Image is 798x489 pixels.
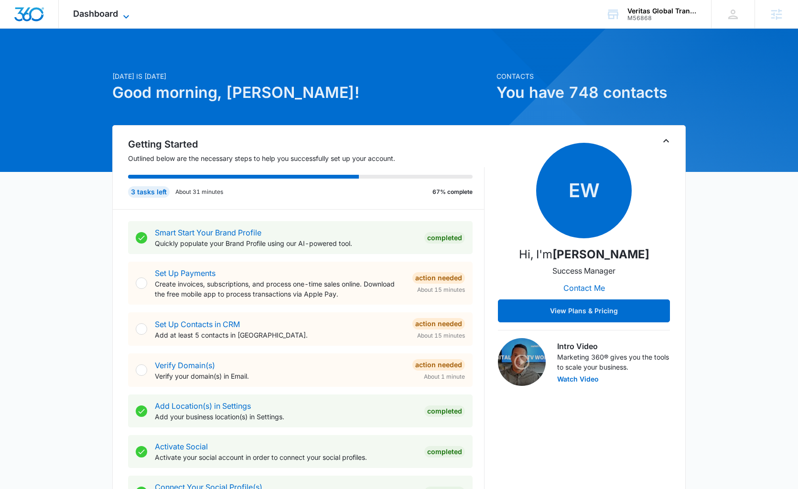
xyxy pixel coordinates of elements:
[552,247,649,261] strong: [PERSON_NAME]
[536,143,632,238] span: EW
[155,452,417,462] p: Activate your social account in order to connect your social profiles.
[424,405,465,417] div: Completed
[155,412,417,422] p: Add your business location(s) in Settings.
[417,331,465,340] span: About 15 minutes
[557,340,670,352] h3: Intro Video
[496,81,686,104] h1: You have 748 contacts
[498,299,670,322] button: View Plans & Pricing
[554,276,615,299] button: Contact Me
[627,15,697,21] div: account id
[417,286,465,294] span: About 15 minutes
[424,232,465,244] div: Completed
[155,228,261,237] a: Smart Start Your Brand Profile
[128,186,170,198] div: 3 tasks left
[155,319,240,329] a: Set Up Contacts in CRM
[424,372,465,381] span: About 1 minute
[424,446,465,457] div: Completed
[627,7,697,15] div: account name
[73,9,118,19] span: Dashboard
[557,352,670,372] p: Marketing 360® gives you the tools to scale your business.
[175,188,223,196] p: About 31 minutes
[660,135,672,147] button: Toggle Collapse
[155,442,208,451] a: Activate Social
[496,71,686,81] p: Contacts
[412,272,465,284] div: Action Needed
[155,401,251,411] a: Add Location(s) in Settings
[155,361,215,370] a: Verify Domain(s)
[112,81,491,104] h1: Good morning, [PERSON_NAME]!
[112,71,491,81] p: [DATE] is [DATE]
[155,330,405,340] p: Add at least 5 contacts in [GEOGRAPHIC_DATA].
[155,238,417,248] p: Quickly populate your Brand Profile using our AI-powered tool.
[519,246,649,263] p: Hi, I'm
[155,279,405,299] p: Create invoices, subscriptions, and process one-time sales online. Download the free mobile app t...
[128,137,485,151] h2: Getting Started
[557,376,599,383] button: Watch Video
[412,318,465,330] div: Action Needed
[498,338,546,386] img: Intro Video
[412,359,465,371] div: Action Needed
[155,371,405,381] p: Verify your domain(s) in Email.
[552,265,615,276] p: Success Manager
[128,153,485,163] p: Outlined below are the necessary steps to help you successfully set up your account.
[155,268,216,278] a: Set Up Payments
[432,188,473,196] p: 67% complete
